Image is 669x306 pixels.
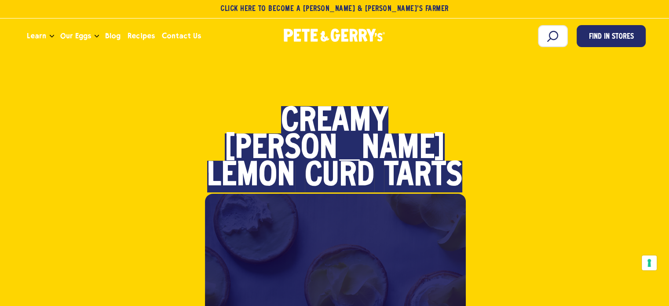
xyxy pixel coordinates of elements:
[642,255,657,270] button: Your consent preferences for tracking technologies
[60,30,91,41] span: Our Eggs
[162,30,201,41] span: Contact Us
[305,163,374,190] span: Curd
[589,31,633,43] span: Find in Stores
[50,35,54,38] button: Open the dropdown menu for Learn
[281,108,388,136] span: Creamy
[95,35,99,38] button: Open the dropdown menu for Our Eggs
[124,24,158,48] a: Recipes
[23,24,50,48] a: Learn
[384,163,462,190] span: Tarts
[225,136,445,163] span: [PERSON_NAME]
[158,24,205,48] a: Contact Us
[27,30,46,41] span: Learn
[577,25,646,47] a: Find in Stores
[102,24,124,48] a: Blog
[207,163,295,190] span: Lemon
[538,25,568,47] input: Search
[105,30,121,41] span: Blog
[57,24,95,48] a: Our Eggs
[128,30,154,41] span: Recipes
